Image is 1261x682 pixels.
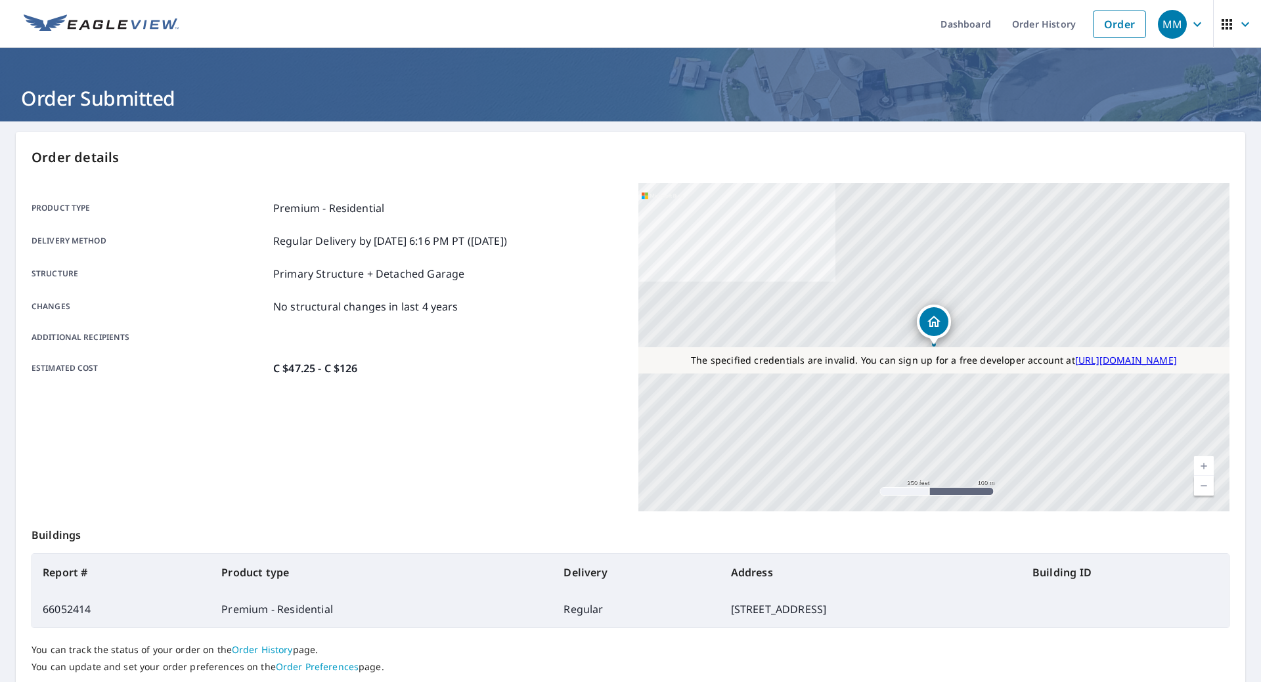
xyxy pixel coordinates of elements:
[720,591,1022,628] td: [STREET_ADDRESS]
[32,644,1229,656] p: You can track the status of your order on the page.
[211,554,553,591] th: Product type
[32,200,268,216] p: Product type
[32,331,268,343] p: Additional recipients
[273,233,507,249] p: Regular Delivery by [DATE] 6:16 PM PT ([DATE])
[273,299,458,314] p: No structural changes in last 4 years
[553,554,720,591] th: Delivery
[32,233,268,249] p: Delivery method
[32,148,1229,167] p: Order details
[273,266,464,282] p: Primary Structure + Detached Garage
[32,360,268,376] p: Estimated cost
[553,591,720,628] td: Regular
[917,305,951,345] div: Dropped pin, building 1, Residential property, 3209 11th Ave Gulfport, MS 39501
[24,14,179,34] img: EV Logo
[16,85,1245,112] h1: Order Submitted
[1194,476,1214,496] a: Current Level 17, Zoom Out
[32,591,211,628] td: 66052414
[1194,456,1214,476] a: Current Level 17, Zoom In
[273,200,384,216] p: Premium - Residential
[638,347,1229,373] div: The specified credentials are invalid. You can sign up for a free developer account at http://www...
[1075,354,1177,366] a: [URL][DOMAIN_NAME]
[276,660,359,673] a: Order Preferences
[273,360,358,376] p: C $47.25 - C $126
[32,661,1229,673] p: You can update and set your order preferences on the page.
[32,266,268,282] p: Structure
[32,511,1229,553] p: Buildings
[720,554,1022,591] th: Address
[1158,10,1187,39] div: MM
[232,643,293,656] a: Order History
[638,347,1229,373] div: The specified credentials are invalid. You can sign up for a free developer account at
[1022,554,1229,591] th: Building ID
[32,554,211,591] th: Report #
[32,299,268,314] p: Changes
[211,591,553,628] td: Premium - Residential
[1093,11,1146,38] a: Order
